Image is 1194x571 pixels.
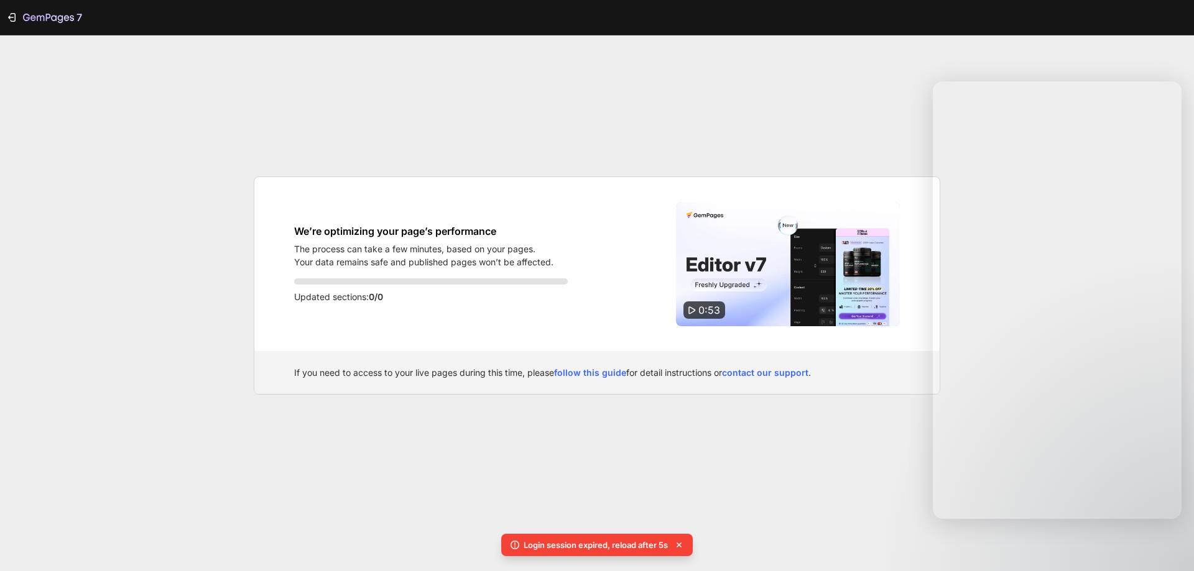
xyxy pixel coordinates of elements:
[554,367,626,378] a: follow this guide
[524,539,668,551] p: Login session expired, reload after 5s
[722,367,808,378] a: contact our support
[933,81,1182,519] iframe: Intercom live chat
[76,10,82,25] p: 7
[294,242,553,255] p: The process can take a few minutes, based on your pages.
[294,255,553,268] p: Your data remains safe and published pages won’t be affected.
[294,366,900,379] div: If you need to access to your live pages during this time, please for detail instructions or .
[676,202,900,326] img: Video thumbnail
[1152,510,1182,540] iframe: Intercom live chat
[294,224,553,239] h1: We’re optimizing your page’s performance
[369,291,383,302] span: 0/0
[698,304,720,316] span: 0:53
[294,290,568,304] p: Updated sections:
